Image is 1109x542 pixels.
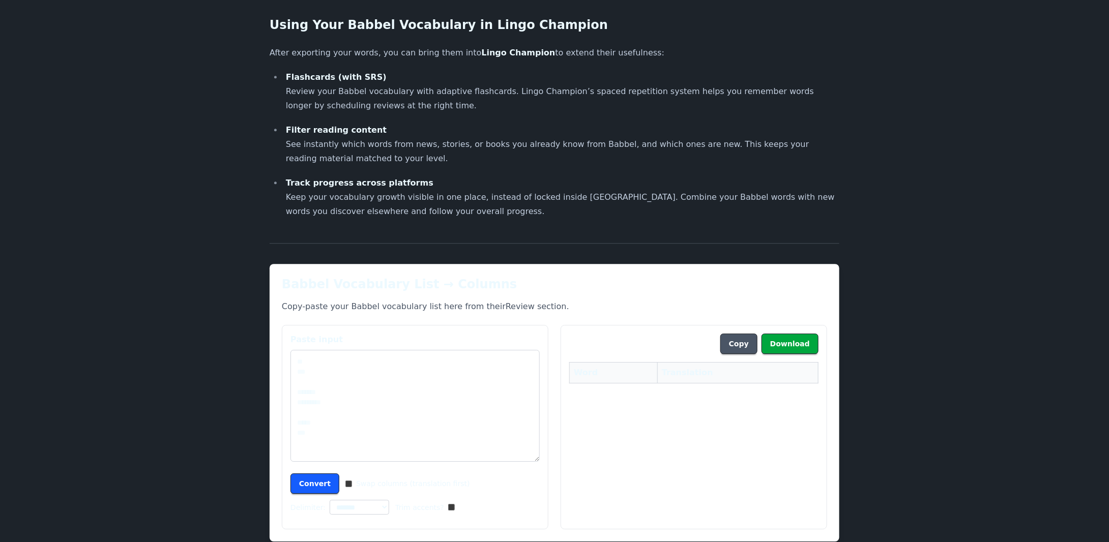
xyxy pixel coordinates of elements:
strong: Flashcards (with SRS) [286,72,387,82]
input: Swap columns (translation first) [345,480,352,487]
button: Convert [290,473,339,494]
p: See instantly which words from news, stories, or books you already know from Babbel, and which on... [286,123,839,166]
label: Paste input [290,334,540,346]
h2: Using Your Babbel Vocabulary in Lingo Champion [270,17,839,34]
p: Copy-paste your Babbel vocabulary list here from their . [282,300,827,313]
input: Trim accents? [448,504,455,510]
strong: Track progress across platforms [286,178,433,188]
a: Review section [506,302,567,311]
h2: Babbel Vocabulary List → Columns [282,276,827,292]
button: Download [762,334,819,354]
p: After exporting your words, you can bring them into to extend their usefulness: [270,46,839,60]
select: Delimiter: [330,500,389,515]
span: Trim accents? [395,502,444,513]
th: Translation [658,363,819,383]
strong: Filter reading content [286,125,387,135]
table: Preview [569,362,819,383]
span: Delimiter: [290,502,326,513]
button: Copy [720,334,757,354]
strong: Lingo Champion [482,48,556,57]
th: Word [570,363,658,383]
p: Review your Babbel vocabulary with adaptive flashcards. Lingo Champion’s spaced repetition system... [286,70,839,113]
p: Keep your vocabulary growth visible in one place, instead of locked inside [GEOGRAPHIC_DATA]. Com... [286,176,839,219]
span: Swap columns (translation first) [356,478,470,489]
